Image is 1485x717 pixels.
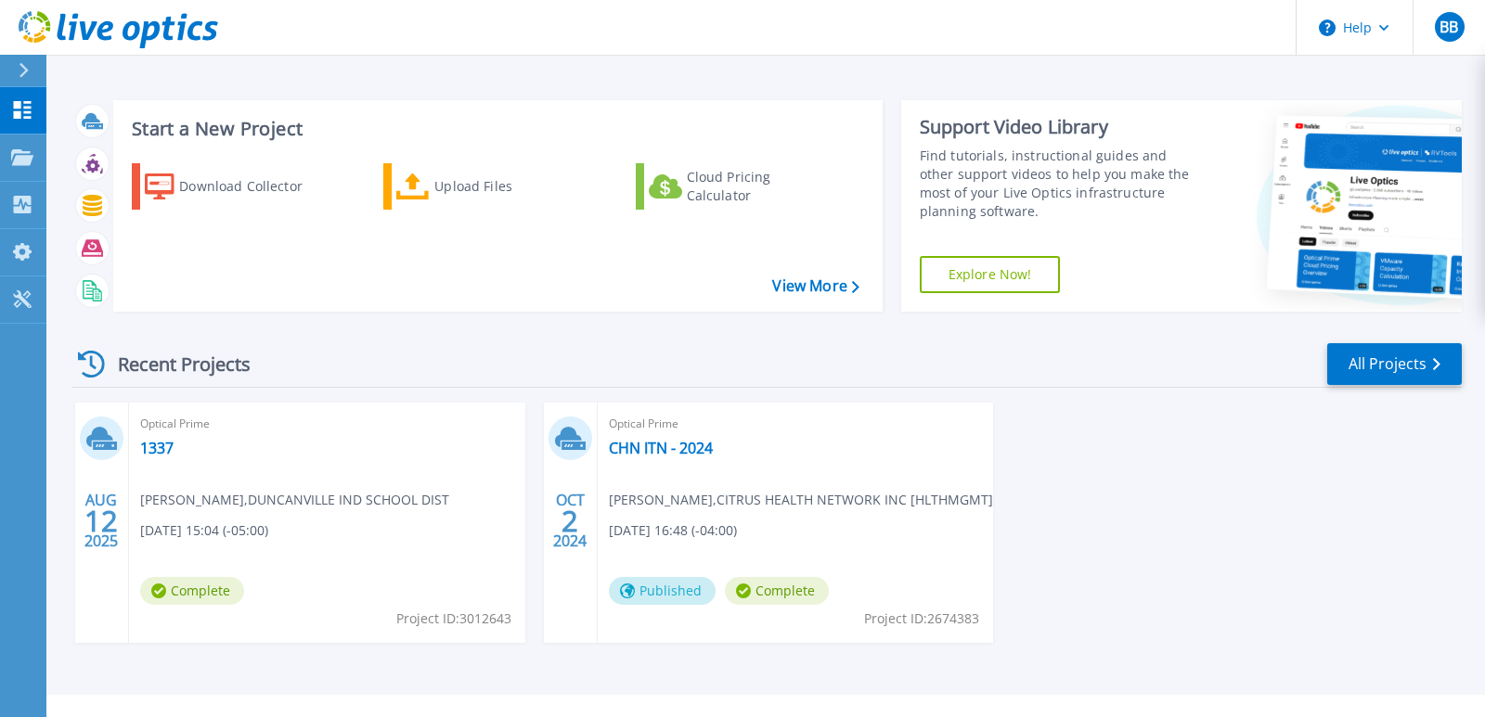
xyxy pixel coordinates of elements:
[71,341,276,387] div: Recent Projects
[179,168,328,205] div: Download Collector
[725,577,829,605] span: Complete
[132,163,339,210] a: Download Collector
[84,513,118,529] span: 12
[84,487,119,555] div: AUG 2025
[396,608,511,629] span: Project ID: 3012643
[552,487,588,555] div: OCT 2024
[609,490,993,510] span: [PERSON_NAME] , CITRUS HEALTH NETWORK INC [HLTHMGMT]
[132,119,859,139] h3: Start a New Project
[920,147,1202,221] div: Find tutorials, instructional guides and other support videos to help you make the most of your L...
[687,168,835,205] div: Cloud Pricing Calculator
[636,163,843,210] a: Cloud Pricing Calculator
[140,490,449,510] span: [PERSON_NAME] , DUNCANVILLE IND SCHOOL DIST
[1440,19,1458,34] span: BB
[140,577,244,605] span: Complete
[562,513,578,529] span: 2
[609,414,983,434] span: Optical Prime
[920,256,1061,293] a: Explore Now!
[609,439,713,457] a: CHN ITN - 2024
[772,277,859,295] a: View More
[140,520,268,541] span: [DATE] 15:04 (-05:00)
[1327,343,1462,385] a: All Projects
[140,439,174,457] a: 1337
[864,608,979,629] span: Project ID: 2674383
[383,163,590,210] a: Upload Files
[609,520,737,541] span: [DATE] 16:48 (-04:00)
[434,168,583,205] div: Upload Files
[920,115,1202,139] div: Support Video Library
[140,414,514,434] span: Optical Prime
[609,577,716,605] span: Published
